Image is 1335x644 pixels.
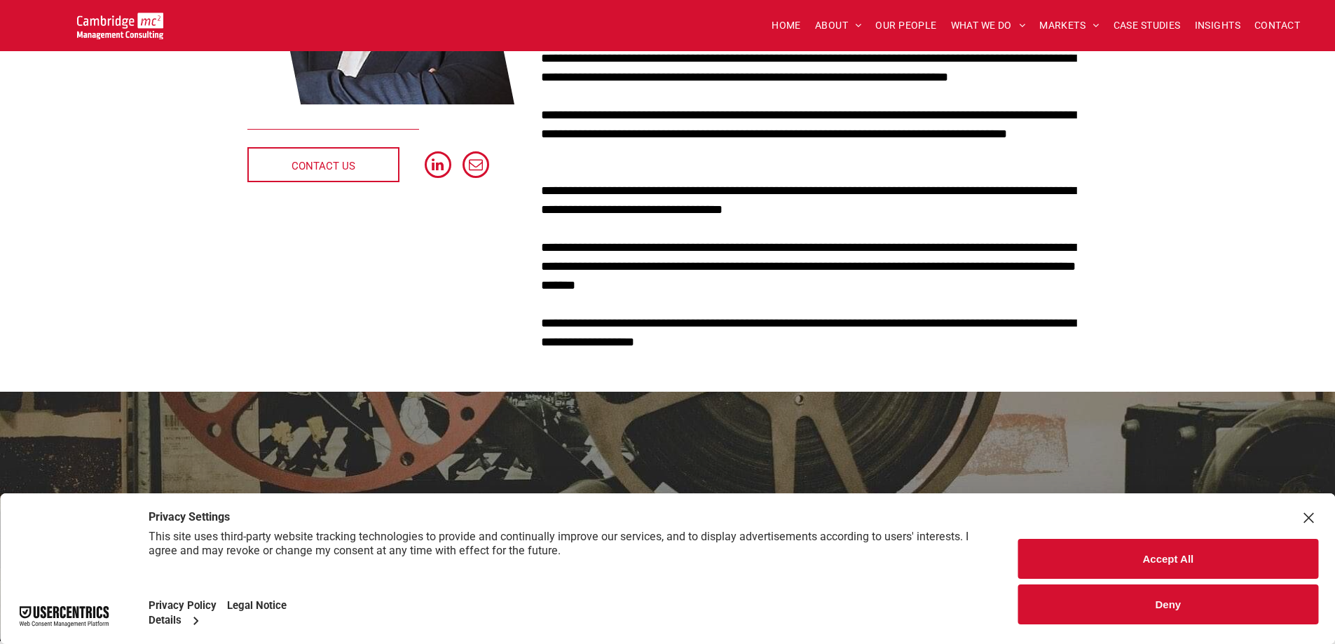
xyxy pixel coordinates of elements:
[868,15,943,36] a: OUR PEOPLE
[247,147,399,182] a: CONTACT US
[463,151,489,181] a: email
[1032,15,1106,36] a: MARKETS
[944,15,1033,36] a: WHAT WE DO
[1107,15,1188,36] a: CASE STUDIES
[1247,15,1307,36] a: CONTACT
[77,15,163,29] a: Your Business Transformed | Cambridge Management Consulting
[765,15,808,36] a: HOME
[808,15,869,36] a: ABOUT
[77,13,163,39] img: Go to Homepage
[292,149,355,184] span: CONTACT US
[1188,15,1247,36] a: INSIGHTS
[425,151,451,181] a: linkedin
